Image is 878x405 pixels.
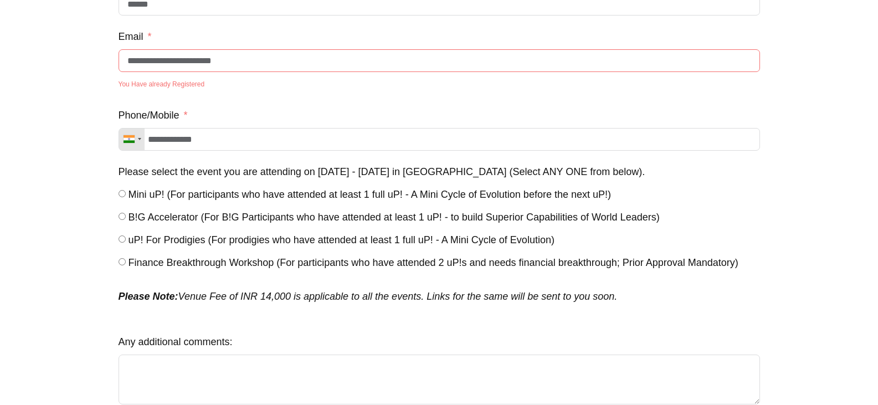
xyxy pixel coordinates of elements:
[129,189,611,200] span: Mini uP! (For participants who have attended at least 1 full uP! - A Mini Cycle of Evolution befo...
[119,291,178,302] strong: Please Note:
[119,162,645,182] label: Please select the event you are attending on 18th - 21st Sep 2025 in Chennai (Select ANY ONE from...
[119,49,760,72] input: Email
[119,213,126,220] input: B!G Accelerator (For B!G Participants who have attended at least 1 uP! - to build Superior Capabi...
[119,291,618,302] em: Venue Fee of INR 14,000 is applicable to all the events. Links for the same will be sent to you s...
[129,212,660,223] span: B!G Accelerator (For B!G Participants who have attended at least 1 uP! - to build Superior Capabi...
[119,190,126,197] input: Mini uP! (For participants who have attended at least 1 full uP! - A Mini Cycle of Evolution befo...
[119,129,145,150] div: Telephone country code
[119,258,126,265] input: Finance Breakthrough Workshop (For participants who have attended 2 uP!s and needs financial brea...
[129,234,554,245] span: uP! For Prodigies (For prodigies who have attended at least 1 full uP! - A Mini Cycle of Evolution)
[119,105,188,125] label: Phone/Mobile
[119,235,126,243] input: uP! For Prodigies (For prodigies who have attended at least 1 full uP! - A Mini Cycle of Evolution)
[119,355,760,404] textarea: Any additional comments:
[119,332,233,352] label: Any additional comments:
[119,128,760,151] input: Phone/Mobile
[129,257,738,268] span: Finance Breakthrough Workshop (For participants who have attended 2 uP!s and needs financial brea...
[119,27,152,47] label: Email
[119,74,760,94] div: You Have already Registered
